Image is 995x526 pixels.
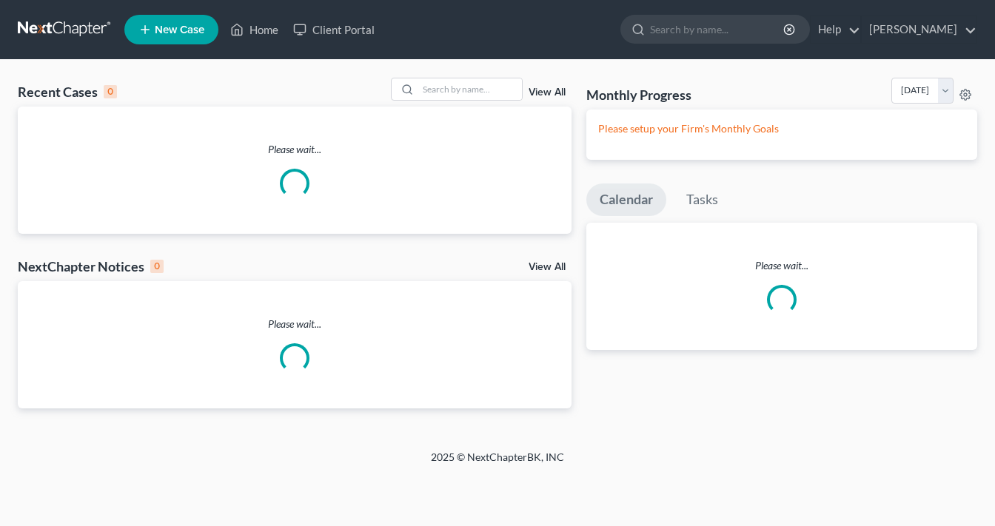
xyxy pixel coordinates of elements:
[76,450,919,476] div: 2025 © NextChapterBK, INC
[586,86,691,104] h3: Monthly Progress
[286,16,382,43] a: Client Portal
[529,262,566,272] a: View All
[18,317,572,331] p: Please wait...
[150,260,164,273] div: 0
[811,16,860,43] a: Help
[598,121,965,136] p: Please setup your Firm's Monthly Goals
[104,85,117,98] div: 0
[673,183,731,216] a: Tasks
[223,16,286,43] a: Home
[18,142,572,157] p: Please wait...
[529,87,566,98] a: View All
[18,83,117,101] div: Recent Cases
[586,183,666,216] a: Calendar
[18,257,164,275] div: NextChapter Notices
[155,24,204,36] span: New Case
[586,258,977,273] p: Please wait...
[650,16,785,43] input: Search by name...
[862,16,976,43] a: [PERSON_NAME]
[418,78,522,100] input: Search by name...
